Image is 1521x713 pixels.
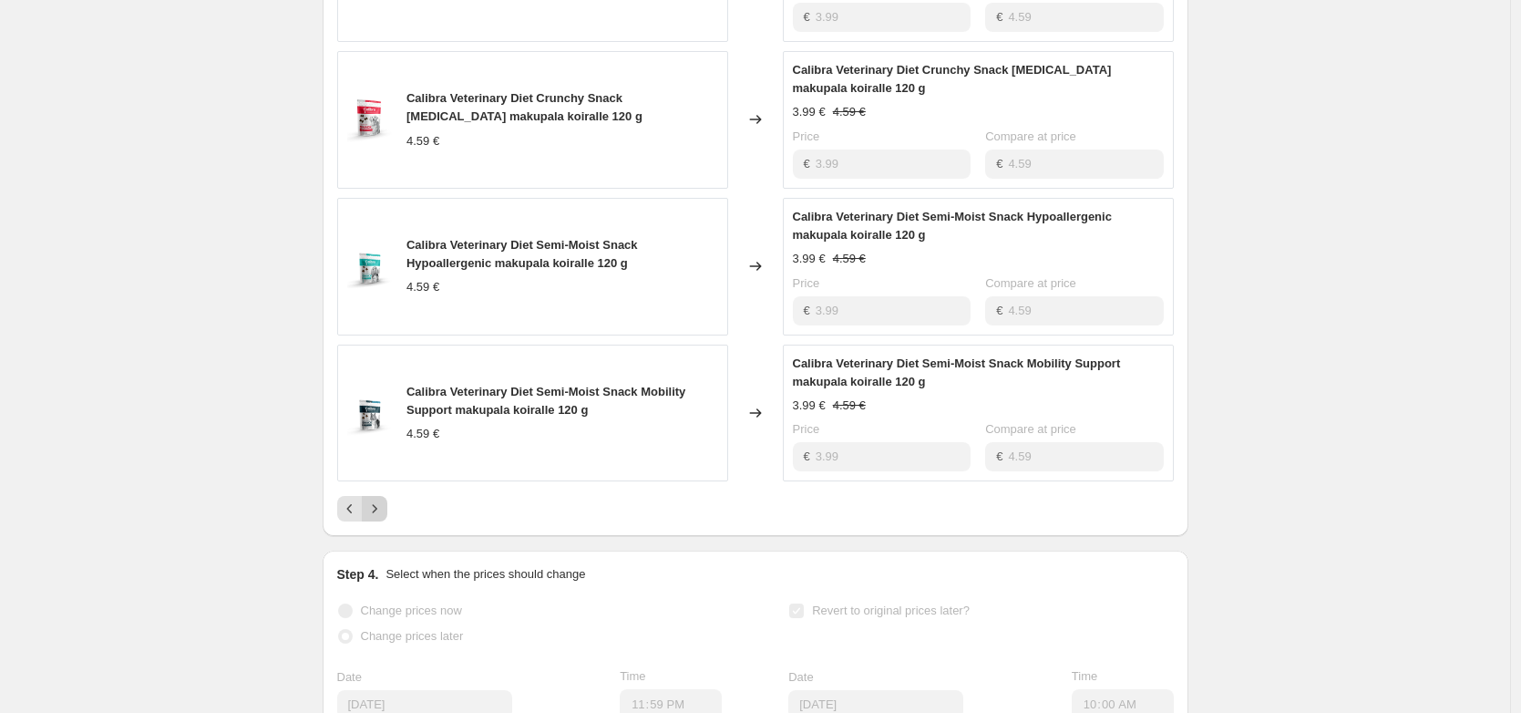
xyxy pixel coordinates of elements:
[793,103,826,121] div: 3.99 €
[793,422,820,436] span: Price
[337,496,363,522] button: Previous
[361,604,462,617] span: Change prices now
[788,670,813,684] span: Date
[347,386,392,440] img: Vet-Snack-semimoist-mobility_80x.png
[985,129,1076,143] span: Compare at price
[793,356,1121,388] span: Calibra Veterinary Diet Semi-Moist Snack Mobility Support makupala koiralle 120 g
[793,397,826,415] div: 3.99 €
[793,63,1112,95] span: Calibra Veterinary Diet Crunchy Snack [MEDICAL_DATA] makupala koiralle 120 g
[406,238,638,270] span: Calibra Veterinary Diet Semi-Moist Snack Hypoallergenic makupala koiralle 120 g
[361,629,464,643] span: Change prices later
[337,670,362,684] span: Date
[347,92,392,147] img: Vet-Snack-crunchy-weight-management_80x.png
[385,565,585,584] p: Select when the prices should change
[804,157,810,170] span: €
[996,10,1002,24] span: €
[985,276,1076,290] span: Compare at price
[793,250,826,268] div: 3.99 €
[804,449,810,463] span: €
[362,496,387,522] button: Next
[996,157,1002,170] span: €
[347,239,392,294] img: Vet-Snack-semimoist-hypoallergenic_opravena_80x.png
[406,425,439,443] div: 4.59 €
[996,304,1002,317] span: €
[793,210,1112,242] span: Calibra Veterinary Diet Semi-Moist Snack Hypoallergenic makupala koiralle 120 g
[996,449,1002,463] span: €
[620,669,645,683] span: Time
[406,385,685,417] span: Calibra Veterinary Diet Semi-Moist Snack Mobility Support makupala koiralle 120 g
[804,10,810,24] span: €
[1072,669,1097,683] span: Time
[337,496,387,522] nav: Pagination
[985,422,1076,436] span: Compare at price
[833,397,866,415] strike: 4.59 €
[833,250,866,268] strike: 4.59 €
[406,132,439,150] div: 4.59 €
[793,276,820,290] span: Price
[804,304,810,317] span: €
[833,103,866,121] strike: 4.59 €
[406,91,642,123] span: Calibra Veterinary Diet Crunchy Snack [MEDICAL_DATA] makupala koiralle 120 g
[406,278,439,296] div: 4.59 €
[337,565,379,584] h2: Step 4.
[793,129,820,143] span: Price
[812,604,970,617] span: Revert to original prices later?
